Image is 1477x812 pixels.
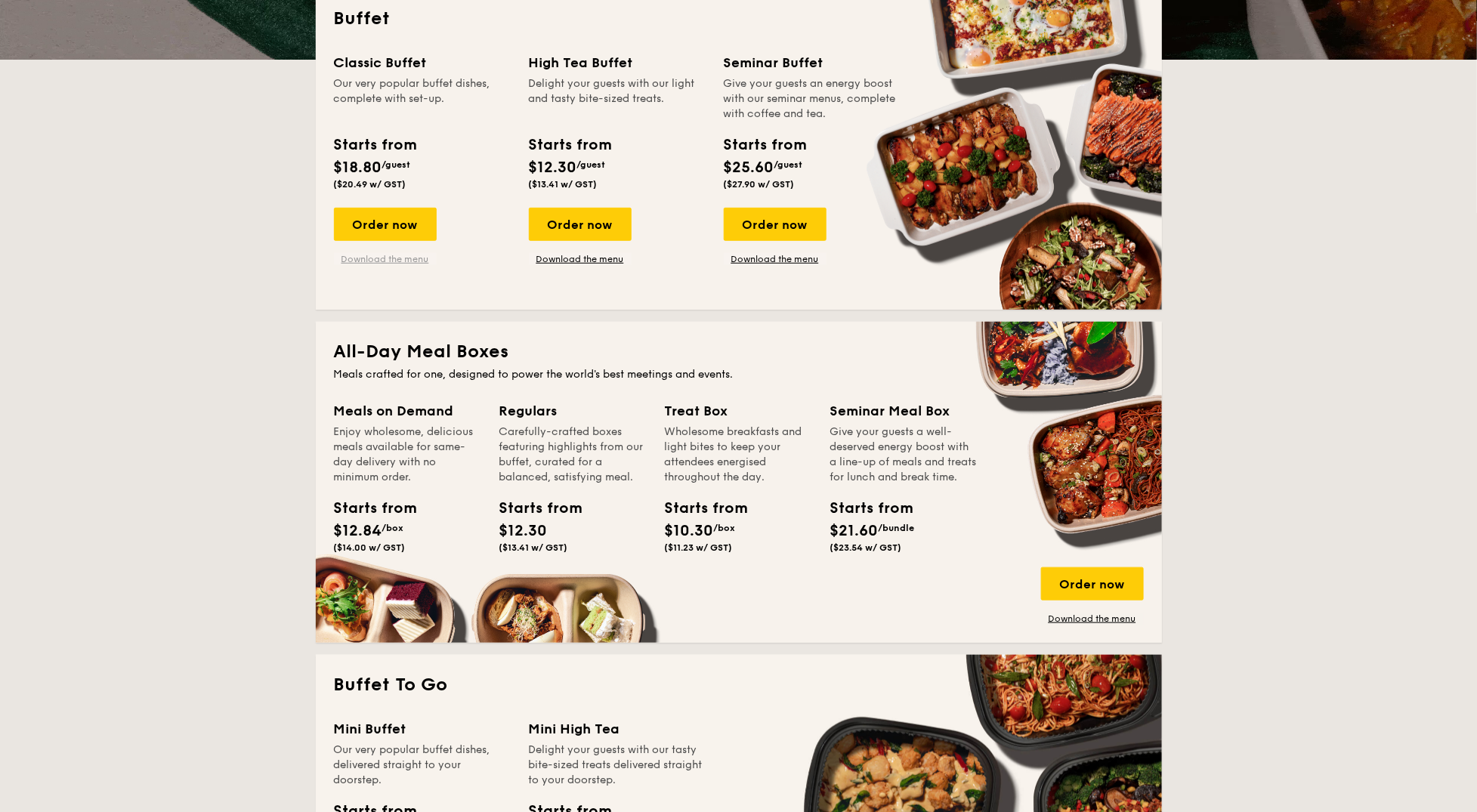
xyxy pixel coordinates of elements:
[499,522,548,540] span: $12.30
[334,522,382,540] span: $12.84
[724,179,795,190] span: ($27.90 w/ GST)
[724,134,806,156] div: Starts from
[665,522,714,540] span: $10.30
[724,159,774,177] span: $25.60
[1041,613,1144,625] a: Download the menu
[529,718,706,739] div: Mini High Tea
[334,52,511,73] div: Classic Buffet
[724,253,827,265] a: Download the menu
[724,76,901,122] div: Give your guests an energy boost with our seminar menus, complete with coffee and tea.
[724,52,901,73] div: Seminar Buffet
[499,425,647,485] div: Carefully-crafted boxes featuring highlights from our buffet, curated for a balanced, satisfying ...
[529,52,706,73] div: High Tea Buffet
[529,208,632,241] div: Order now
[529,179,598,190] span: ($13.41 w/ GST)
[499,497,567,520] div: Starts from
[830,497,898,520] div: Starts from
[334,743,511,788] div: Our very popular buffet dishes, delivered straight to your doorstep.
[830,542,902,553] span: ($23.54 w/ GST)
[529,159,577,177] span: $12.30
[334,718,511,739] div: Mini Buffet
[334,253,437,265] a: Download the menu
[334,76,511,122] div: Our very popular buffet dishes, complete with set-up.
[382,159,411,170] span: /guest
[665,425,812,485] div: Wholesome breakfasts and light bites to keep your attendees energised throughout the day.
[830,522,879,540] span: $21.60
[334,673,1144,697] h2: Buffet To Go
[499,542,568,553] span: ($13.41 w/ GST)
[577,159,606,170] span: /guest
[830,425,978,485] div: Give your guests a well-deserved energy boost with a line-up of meals and treats for lunch and br...
[499,400,647,421] div: Regulars
[334,542,406,553] span: ($14.00 w/ GST)
[830,400,978,421] div: Seminar Meal Box
[774,159,803,170] span: /guest
[334,7,1144,31] h2: Buffet
[334,340,1144,364] h2: All-Day Meal Boxes
[879,523,915,533] span: /bundle
[334,208,437,241] div: Order now
[334,179,406,190] span: ($20.49 w/ GST)
[1041,567,1144,601] div: Order now
[334,497,402,520] div: Starts from
[529,134,611,156] div: Starts from
[665,400,812,421] div: Treat Box
[529,76,706,122] div: Delight your guests with our light and tasty bite-sized treats.
[529,253,632,265] a: Download the menu
[334,134,416,156] div: Starts from
[334,367,1144,382] div: Meals crafted for one, designed to power the world's best meetings and events.
[382,523,404,533] span: /box
[529,743,706,788] div: Delight your guests with our tasty bite-sized treats delivered straight to your doorstep.
[724,208,827,241] div: Order now
[334,425,481,485] div: Enjoy wholesome, delicious meals available for same-day delivery with no minimum order.
[665,542,733,553] span: ($11.23 w/ GST)
[334,400,481,421] div: Meals on Demand
[665,497,733,520] div: Starts from
[714,523,736,533] span: /box
[334,159,382,177] span: $18.80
